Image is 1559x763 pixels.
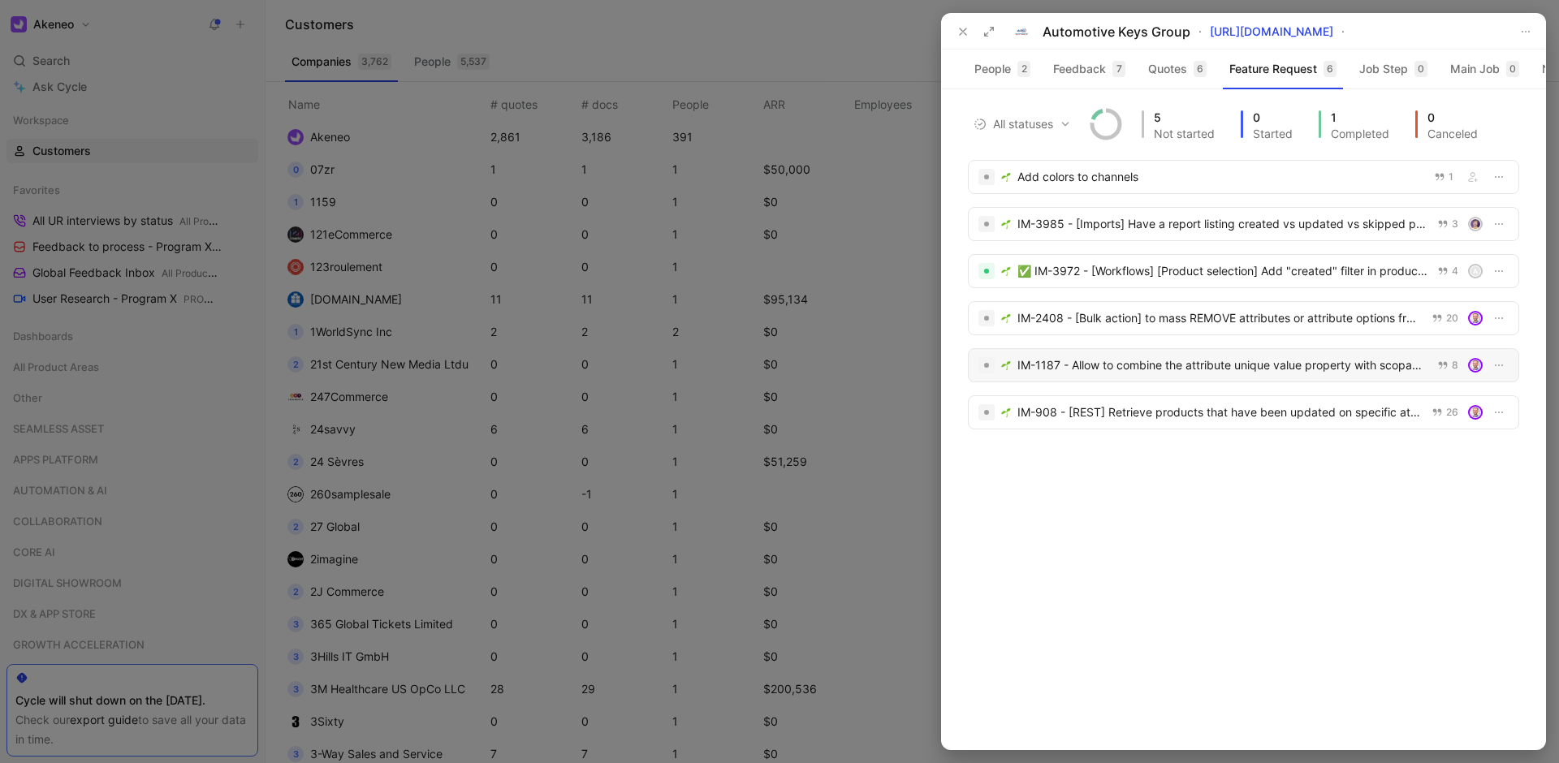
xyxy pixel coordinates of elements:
div: Canceled [1427,128,1478,140]
span: 1 [1449,172,1453,182]
div: Started [1253,128,1293,140]
div: 0 [1253,112,1293,123]
button: Quotes [1142,56,1213,82]
img: 🌱 [1001,266,1011,276]
div: 6 [1324,61,1337,77]
img: avatar [1470,313,1481,324]
div: 0 [1506,61,1519,77]
div: 5 [1154,112,1215,123]
a: 🌱IM-1187 - Allow to combine the attribute unique value property with scopable and localisable pro... [968,348,1519,382]
button: 4 [1434,262,1462,280]
button: 20 [1428,309,1462,327]
a: 🌱✅ IM-3972 - [Workflows] [Product selection] Add "created" filter in products' selection4A [968,254,1519,288]
div: Not started [1154,128,1215,140]
img: avatar [1470,360,1481,371]
img: avatar [1470,407,1481,418]
button: 8 [1434,356,1462,374]
span: 3 [1452,219,1458,229]
button: Main Job [1444,56,1526,82]
img: 🌱 [1001,172,1011,182]
div: IM-2408 - [Bulk action] to mass REMOVE attributes or attribute options from PRODUCTS [1017,308,1422,328]
img: logo [1013,24,1030,40]
div: ✅ IM-3972 - [Workflows] [Product selection] Add "created" filter in products' selection [1017,261,1427,281]
a: 🌱IM-908 - [REST] Retrieve products that have been updated on specific attributes since a specific... [968,395,1519,429]
button: 26 [1428,403,1462,421]
span: 4 [1452,266,1458,276]
img: 🌱 [1001,313,1011,323]
div: Add colors to channels [1017,167,1424,187]
span: All statuses [974,114,1071,134]
button: Job Step [1353,56,1434,82]
div: 1 [1331,112,1389,123]
img: avatar [1470,218,1481,230]
button: 3 [1434,215,1462,233]
a: 🌱IM-3985 - [Imports] Have a report listing created vs updated vs skipped products on a product im... [968,207,1519,241]
div: A [1470,265,1481,277]
a: 🌱IM-2408 - [Bulk action] to mass REMOVE attributes or attribute options from PRODUCTS20avatar [968,301,1519,335]
div: 2 [1017,61,1030,77]
a: 🌱Add colors to channels1 [968,160,1519,194]
div: 6 [1194,61,1207,77]
div: IM-3985 - [Imports] Have a report listing created vs updated vs skipped products on a product import [1017,214,1427,234]
span: 20 [1446,313,1458,323]
span: 26 [1446,407,1458,417]
button: People [968,56,1037,82]
a: [URL][DOMAIN_NAME] [1210,24,1333,38]
button: All statuses [968,114,1077,135]
div: IM-1187 - Allow to combine the attribute unique value property with scopable and localisable prop... [1017,356,1427,375]
span: 8 [1452,360,1458,370]
div: 0 [1414,61,1427,77]
button: Feedback [1047,56,1132,82]
img: 🌱 [1001,360,1011,370]
div: Automotive Keys Group [1043,22,1190,41]
img: 🌱 [1001,407,1011,417]
img: 🌱 [1001,219,1011,229]
div: 7 [1112,61,1125,77]
div: 0 [1427,112,1478,123]
div: Completed [1331,128,1389,140]
button: Feature Request [1223,56,1343,82]
div: IM-908 - [REST] Retrieve products that have been updated on specific attributes since a specific ... [1017,403,1422,422]
button: 1 [1431,168,1457,186]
